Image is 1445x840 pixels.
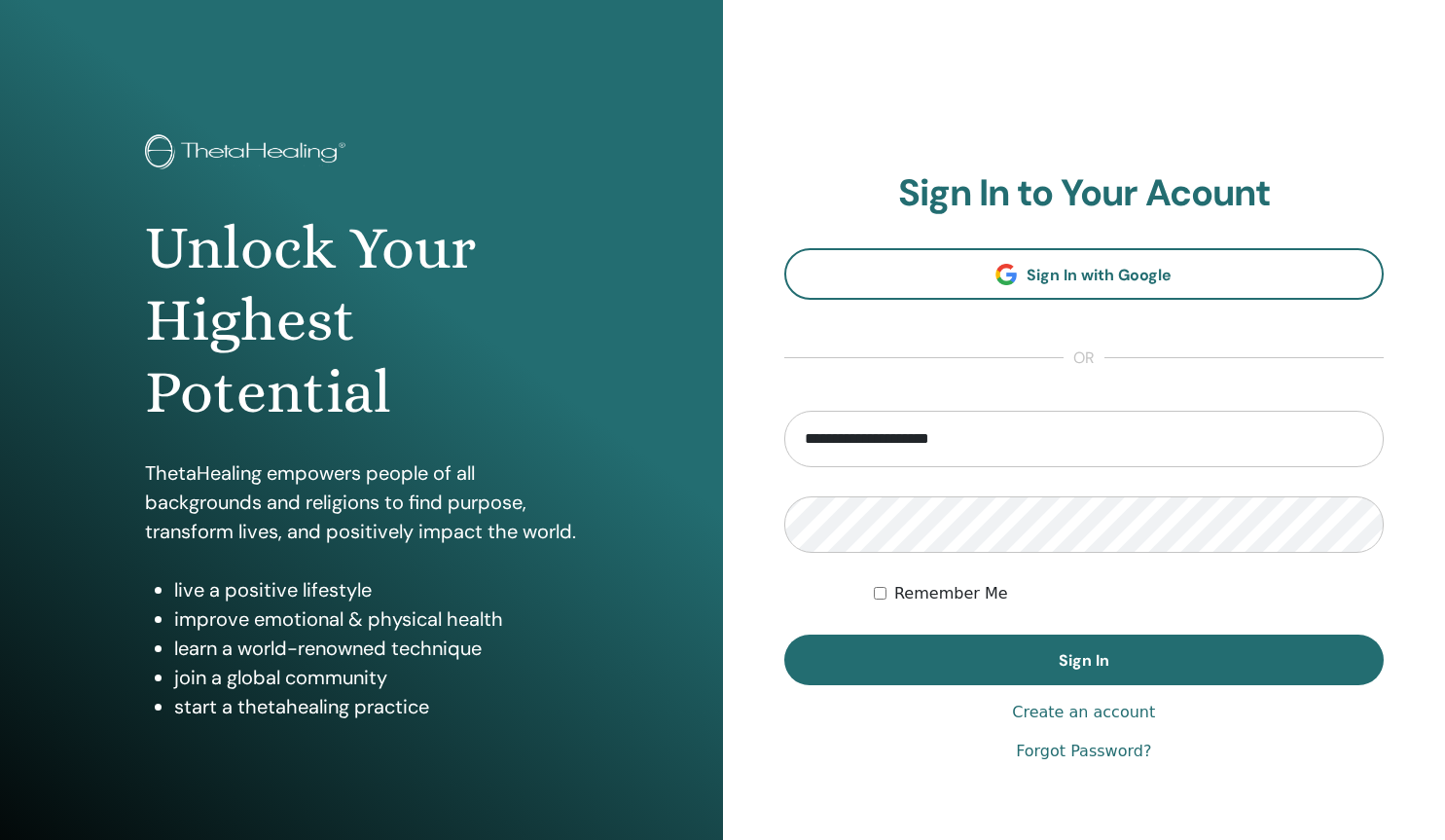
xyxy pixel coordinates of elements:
[145,458,578,546] p: ThetaHealing empowers people of all backgrounds and religions to find purpose, transform lives, a...
[894,582,1008,605] label: Remember Me
[784,248,1385,300] a: Sign In with Google
[784,635,1385,685] button: Sign In
[1059,650,1109,671] span: Sign In
[784,171,1385,216] h2: Sign In to Your Acount
[174,663,578,692] li: join a global community
[1012,701,1155,724] a: Create an account
[1016,740,1151,763] a: Forgot Password?
[145,212,578,429] h1: Unlock Your Highest Potential
[1064,347,1104,370] span: or
[174,634,578,663] li: learn a world-renowned technique
[874,582,1384,605] div: Keep me authenticated indefinitely or until I manually logout
[1027,265,1172,285] span: Sign In with Google
[174,604,578,634] li: improve emotional & physical health
[174,575,578,604] li: live a positive lifestyle
[174,692,578,721] li: start a thetahealing practice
